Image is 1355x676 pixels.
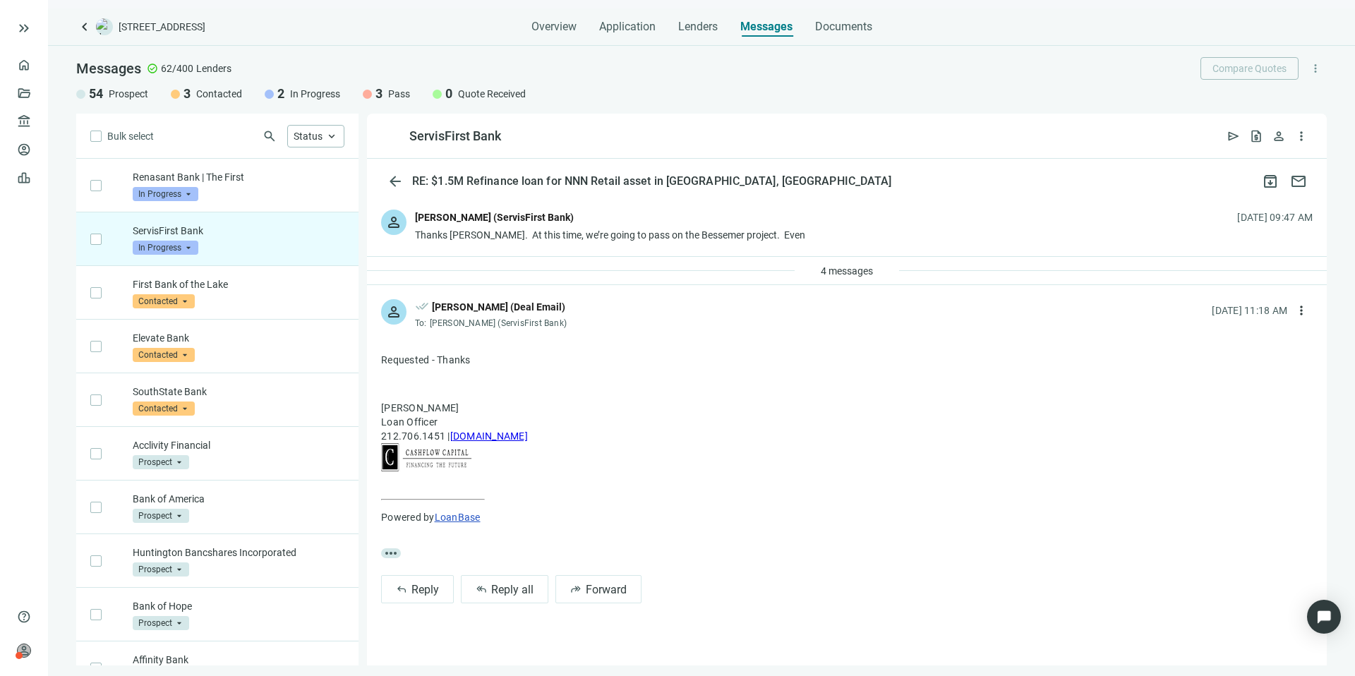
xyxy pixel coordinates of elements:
img: deal-logo [96,18,113,35]
span: 0 [445,85,452,102]
span: reply_all [476,584,487,595]
span: 2 [277,85,284,102]
span: In Progress [290,87,340,101]
span: Bulk select [107,128,154,144]
span: Overview [531,20,577,34]
button: 4 messages [809,260,885,282]
p: SouthState Bank [133,385,344,399]
span: Prospect [133,562,189,577]
span: more_vert [1294,303,1308,318]
span: Reply all [491,583,534,596]
span: Messages [740,20,793,33]
span: [STREET_ADDRESS] [119,20,205,34]
span: Contacted [133,402,195,416]
div: RE: $1.5M Refinance loan for NNN Retail asset in [GEOGRAPHIC_DATA], [GEOGRAPHIC_DATA] [409,174,895,188]
span: Forward [586,583,627,596]
span: Pass [388,87,410,101]
span: person [385,214,402,231]
span: person [17,644,31,658]
span: Messages [76,60,141,77]
span: Documents [815,20,872,34]
div: [DATE] 09:47 AM [1237,210,1313,225]
div: [DATE] 11:18 AM [1212,303,1287,318]
div: ServisFirst Bank [409,128,501,145]
span: [PERSON_NAME] (ServisFirst Bank) [430,318,567,328]
p: Bank of Hope [133,599,344,613]
span: keyboard_arrow_up [325,130,338,143]
span: Prospect [133,455,189,469]
button: archive [1256,167,1284,195]
span: Lenders [196,61,231,76]
button: arrow_back [381,167,409,195]
span: Quote Received [458,87,526,101]
button: send [1222,125,1245,147]
span: check_circle [147,63,158,74]
span: 3 [375,85,383,102]
span: help [17,610,31,624]
p: Huntington Bancshares Incorporated [133,545,344,560]
span: send [1227,129,1241,143]
span: search [263,129,277,143]
span: Lenders [678,20,718,34]
p: Acclivity Financial [133,438,344,452]
span: Prospect [133,616,189,630]
span: request_quote [1249,129,1263,143]
button: replyReply [381,575,454,603]
span: Contacted [133,348,195,362]
button: person [1267,125,1290,147]
span: 3 [183,85,191,102]
p: Affinity Bank [133,653,344,667]
span: Reply [411,583,439,596]
span: Status [294,131,323,142]
button: mail [1284,167,1313,195]
span: In Progress [133,241,198,255]
p: ServisFirst Bank [133,224,344,238]
span: forward [570,584,582,595]
button: reply_allReply all [461,575,548,603]
span: Contacted [196,87,242,101]
span: more_vert [1294,129,1308,143]
span: person [385,303,402,320]
span: 54 [89,85,103,102]
span: arrow_back [387,173,404,190]
p: Renasant Bank | The First [133,170,344,184]
div: [PERSON_NAME] (ServisFirst Bank) [415,210,574,225]
a: keyboard_arrow_left [76,18,93,35]
p: Bank of America [133,492,344,506]
span: Prospect [133,509,189,523]
button: more_vert [1290,125,1313,147]
div: Open Intercom Messenger [1307,600,1341,634]
p: First Bank of the Lake [133,277,344,291]
span: 4 messages [821,265,873,277]
span: more_vert [1309,62,1322,75]
button: more_vert [1290,299,1313,322]
span: more_horiz [381,548,401,558]
span: Prospect [109,87,148,101]
div: Thanks [PERSON_NAME]. At this time, we’re going to pass on the Bessemer project. Even [415,228,805,242]
span: Contacted [133,294,195,308]
p: Elevate Bank [133,331,344,345]
span: archive [1262,173,1279,190]
span: Application [599,20,656,34]
div: [PERSON_NAME] (Deal Email) [432,299,565,315]
span: mail [1290,173,1307,190]
button: request_quote [1245,125,1267,147]
button: forwardForward [555,575,642,603]
span: person [1272,129,1286,143]
button: Compare Quotes [1200,57,1299,80]
span: account_balance [17,114,27,128]
span: reply [396,584,407,595]
span: 62/400 [161,61,193,76]
div: To: [415,318,570,329]
span: done_all [415,299,429,318]
button: more_vert [1304,57,1327,80]
span: In Progress [133,187,198,201]
button: keyboard_double_arrow_right [16,20,32,37]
